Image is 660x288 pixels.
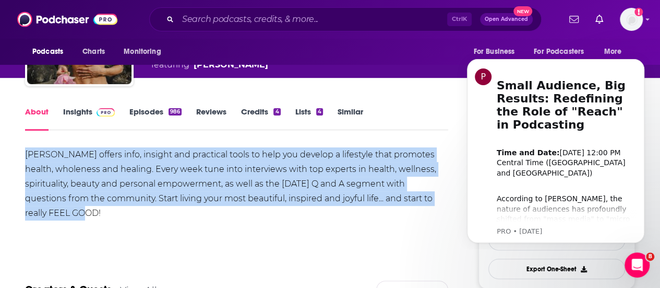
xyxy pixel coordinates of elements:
img: Podchaser - Follow, Share and Rate Podcasts [17,9,117,29]
button: Open AdvancedNew [480,13,533,26]
img: Podchaser Pro [97,108,115,117]
span: Logged in as lilifeinberg [620,8,643,31]
span: 8 [646,252,654,261]
iframe: Intercom live chat [625,252,650,278]
span: More [604,44,622,59]
a: Reviews [196,107,226,131]
button: Export One-Sheet [488,259,625,279]
a: Show notifications dropdown [591,10,607,28]
a: Episodes986 [129,107,182,131]
iframe: Intercom notifications message [451,50,660,249]
button: open menu [116,42,174,62]
svg: Add a profile image [634,8,643,16]
a: InsightsPodchaser Pro [63,107,115,131]
div: 4 [316,108,323,116]
a: Show notifications dropdown [565,10,583,28]
a: Lists4 [295,107,323,131]
img: User Profile [620,8,643,31]
button: open menu [597,42,635,62]
span: Charts [82,44,105,59]
span: Open Advanced [485,17,528,22]
span: New [513,6,532,16]
span: For Podcasters [534,44,584,59]
button: open menu [466,42,527,62]
a: Credits4 [241,107,280,131]
div: [PERSON_NAME] offers info, insight and practical tools to help you develop a lifestyle that promo... [25,147,448,221]
span: Ctrl K [447,13,472,26]
span: Podcasts [32,44,63,59]
span: Monitoring [124,44,161,59]
a: About [25,107,49,131]
div: 4 [273,108,280,116]
a: Charts [76,42,111,62]
a: Similar [338,107,363,131]
button: Show profile menu [620,8,643,31]
div: 986 [169,108,182,116]
input: Search podcasts, credits, & more... [178,11,447,28]
span: For Business [473,44,514,59]
button: open menu [25,42,77,62]
button: open menu [527,42,599,62]
div: Search podcasts, credits, & more... [149,7,542,31]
